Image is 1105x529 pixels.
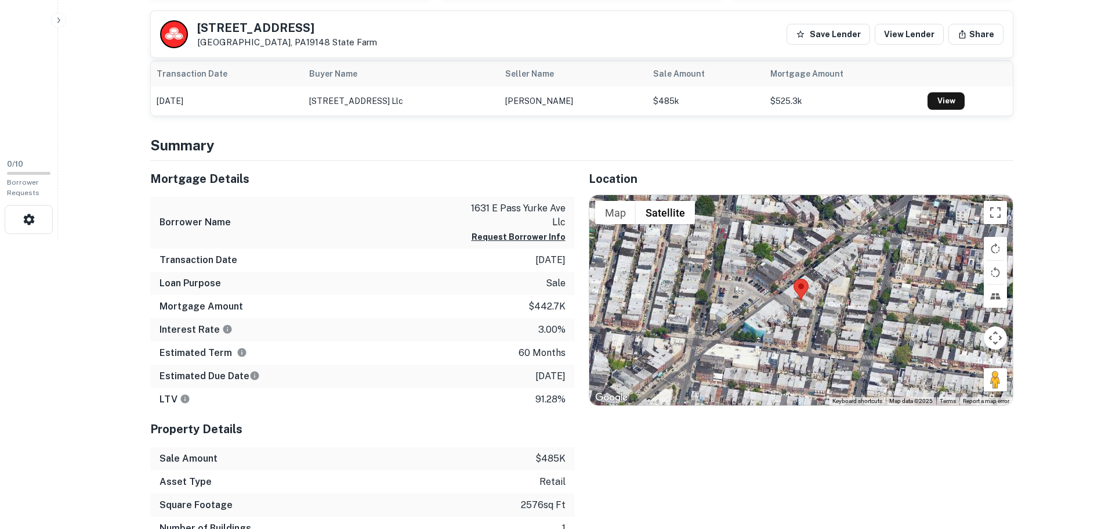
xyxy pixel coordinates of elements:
[150,420,575,438] h5: Property Details
[332,37,377,47] a: State Farm
[160,369,260,383] h6: Estimated Due Date
[889,398,933,404] span: Map data ©2025
[787,24,870,45] button: Save Lender
[765,87,922,116] td: $525.3k
[1047,436,1105,492] iframe: Chat Widget
[150,170,575,188] h5: Mortgage Details
[160,393,190,406] h6: LTV
[303,61,499,87] th: Buyer Name
[222,324,233,334] svg: The interest rates displayed on the website are for informational purposes only and may be report...
[160,215,231,229] h6: Borrower Name
[528,300,566,314] p: $442.7k
[984,237,1007,260] button: Rotate map clockwise
[592,390,631,405] img: Google
[160,346,247,360] h6: Estimated Term
[636,201,695,224] button: Show satellite imagery
[197,37,377,48] p: [GEOGRAPHIC_DATA], PA19148
[928,92,965,110] a: View
[160,475,212,489] h6: Asset Type
[647,61,765,87] th: Sale Amount
[160,276,221,290] h6: Loan Purpose
[160,300,243,314] h6: Mortgage Amount
[461,201,566,229] p: 1631 e pass yurke ave llc
[499,61,647,87] th: Seller Name
[521,498,566,512] p: 2576 sq ft
[237,347,247,358] svg: Term is based on a standard schedule for this type of loan.
[546,276,566,290] p: sale
[647,87,765,116] td: $485k
[984,368,1007,391] button: Drag Pegman onto the map to open Street View
[535,253,566,267] p: [DATE]
[984,285,1007,308] button: Tilt map
[875,24,944,45] a: View Lender
[7,160,23,168] span: 0 / 10
[180,394,190,404] svg: LTVs displayed on the website are for informational purposes only and may be reported incorrectly...
[197,22,377,34] h5: [STREET_ADDRESS]
[160,452,218,466] h6: Sale Amount
[538,323,566,337] p: 3.00%
[940,398,956,404] a: Terms
[535,393,566,406] p: 91.28%
[160,323,233,337] h6: Interest Rate
[151,87,304,116] td: [DATE]
[592,390,631,405] a: Open this area in Google Maps (opens a new window)
[499,87,647,116] td: [PERSON_NAME]
[963,398,1009,404] a: Report a map error
[160,253,237,267] h6: Transaction Date
[595,201,636,224] button: Show street map
[7,178,39,197] span: Borrower Requests
[535,452,566,466] p: $485k
[589,170,1013,188] h5: Location
[535,369,566,383] p: [DATE]
[832,397,882,405] button: Keyboard shortcuts
[539,475,566,489] p: retail
[160,498,233,512] h6: Square Footage
[948,24,1003,45] button: Share
[765,61,922,87] th: Mortgage Amount
[472,230,566,244] button: Request Borrower Info
[984,261,1007,284] button: Rotate map counterclockwise
[151,61,304,87] th: Transaction Date
[984,326,1007,350] button: Map camera controls
[249,370,260,381] svg: Estimate is based on a standard schedule for this type of loan.
[519,346,566,360] p: 60 months
[984,201,1007,224] button: Toggle fullscreen view
[303,87,499,116] td: [STREET_ADDRESS] llc
[150,135,1013,156] h4: Summary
